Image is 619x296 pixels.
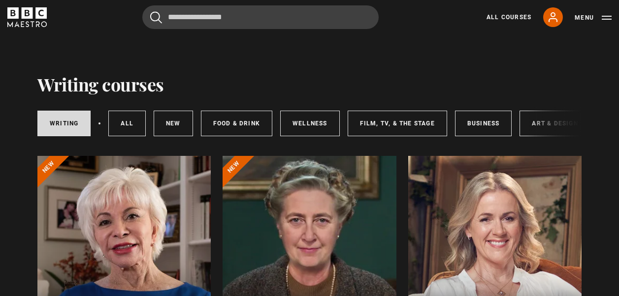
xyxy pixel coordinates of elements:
a: All Courses [487,13,531,22]
a: Art & Design [520,111,590,136]
a: Wellness [280,111,340,136]
a: All [108,111,146,136]
h1: Writing courses [37,74,164,94]
a: Writing [37,111,91,136]
a: Film, TV, & The Stage [348,111,447,136]
button: Submit the search query [150,11,162,24]
input: Search [142,5,379,29]
a: Business [455,111,512,136]
a: Food & Drink [201,111,272,136]
button: Toggle navigation [575,13,612,23]
svg: BBC Maestro [7,7,47,27]
a: New [154,111,193,136]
